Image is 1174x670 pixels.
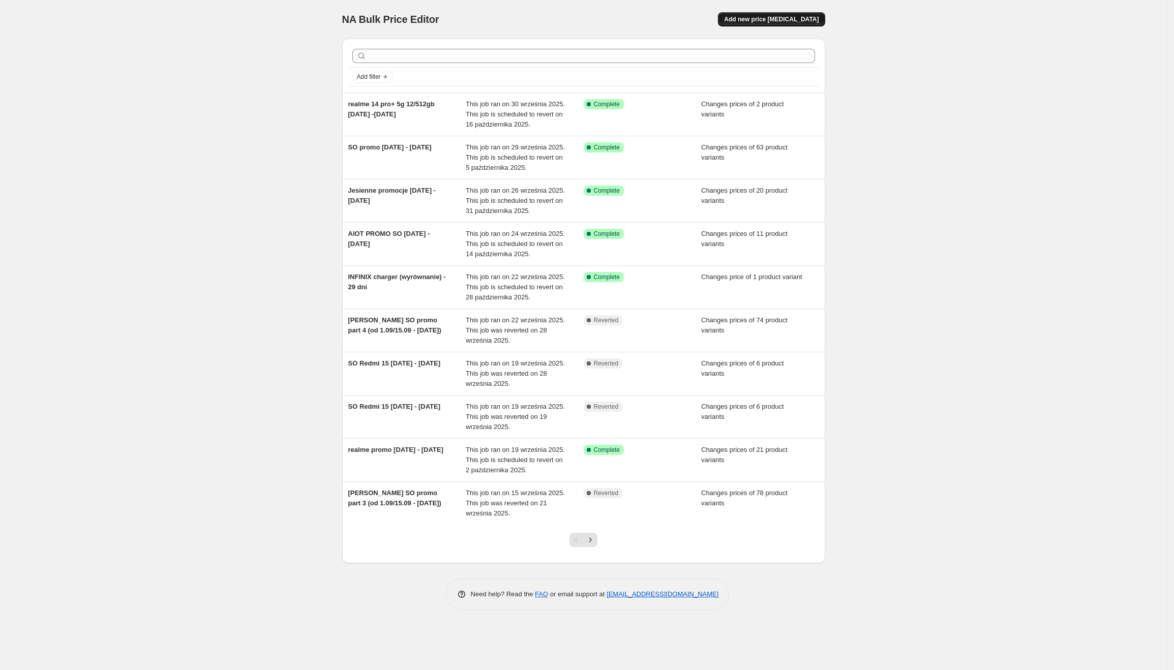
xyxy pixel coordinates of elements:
[594,100,620,108] span: Complete
[466,446,565,474] span: This job ran on 19 września 2025. This job is scheduled to revert on 2 października 2025.
[471,590,535,598] span: Need help? Read the
[342,14,439,25] span: NA Bulk Price Editor
[701,143,788,161] span: Changes prices of 63 product variants
[348,100,435,118] span: realme 14 pro+ 5g 12/512gb [DATE] -[DATE]
[348,489,441,507] span: [PERSON_NAME] SO promo part 3 (od 1.09/15.09 - [DATE])
[701,489,788,507] span: Changes prices of 78 product variants
[535,590,548,598] a: FAQ
[348,446,443,453] span: realme promo [DATE] - [DATE]
[701,316,788,334] span: Changes prices of 74 product variants
[724,15,819,23] span: Add new price [MEDICAL_DATA]
[466,403,565,431] span: This job ran on 19 września 2025. This job was reverted on 19 września 2025.
[583,533,597,547] button: Next
[466,273,565,301] span: This job ran on 22 września 2025. This job is scheduled to revert on 28 października 2025.
[594,273,620,281] span: Complete
[594,316,619,324] span: Reverted
[569,533,597,547] nav: Pagination
[348,187,436,204] span: Jesienne promocje [DATE] - [DATE]
[718,12,825,26] button: Add new price [MEDICAL_DATA]
[701,403,784,420] span: Changes prices of 6 product variants
[348,359,441,367] span: SO Redmi 15 [DATE] - [DATE]
[701,100,784,118] span: Changes prices of 2 product variants
[701,187,788,204] span: Changes prices of 20 product variants
[466,489,565,517] span: This job ran on 15 września 2025. This job was reverted on 21 września 2025.
[594,143,620,151] span: Complete
[701,446,788,464] span: Changes prices of 21 product variants
[701,273,802,281] span: Changes price of 1 product variant
[466,230,565,258] span: This job ran on 24 września 2025. This job is scheduled to revert on 14 października 2025.
[466,100,565,128] span: This job ran on 30 września 2025. This job is scheduled to revert on 16 października 2025.
[594,359,619,368] span: Reverted
[594,230,620,238] span: Complete
[348,403,441,410] span: SO Redmi 15 [DATE] - [DATE]
[594,446,620,454] span: Complete
[607,590,718,598] a: [EMAIL_ADDRESS][DOMAIN_NAME]
[594,187,620,195] span: Complete
[348,230,430,248] span: AIOT PROMO SO [DATE] - [DATE]
[466,187,565,215] span: This job ran on 26 września 2025. This job is scheduled to revert on 31 października 2025.
[357,73,381,81] span: Add filter
[594,489,619,497] span: Reverted
[548,590,607,598] span: or email support at
[466,316,565,344] span: This job ran on 22 września 2025. This job was reverted on 28 września 2025.
[701,359,784,377] span: Changes prices of 6 product variants
[348,143,432,151] span: SO promo [DATE] - [DATE]
[594,403,619,411] span: Reverted
[348,316,441,334] span: [PERSON_NAME] SO promo part 4 (od 1.09/15.09 - [DATE])
[352,71,393,83] button: Add filter
[348,273,446,291] span: INFINIX charger (wyrównanie) - 29 dni
[466,143,565,171] span: This job ran on 29 września 2025. This job is scheduled to revert on 5 października 2025.
[466,359,565,387] span: This job ran on 19 września 2025. This job was reverted on 28 września 2025.
[701,230,788,248] span: Changes prices of 11 product variants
